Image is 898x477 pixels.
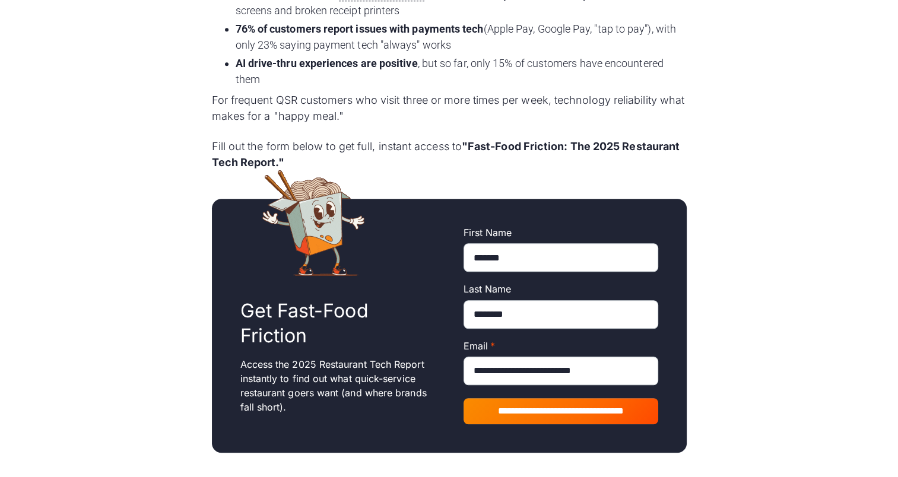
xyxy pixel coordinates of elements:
[236,21,687,53] li: (Apple Pay, Google Pay, "tap to pay"), with only 23% saying payment tech "always" works
[240,357,435,414] p: Access the 2025 Restaurant Tech Report instantly to find out what quick-service restaurant goers ...
[212,92,687,124] p: For frequent QSR customers who visit three or more times per week, technology reliability what ma...
[464,283,512,295] span: Last Name
[236,23,484,35] strong: 76% of customers report issues with payments tech
[212,138,687,170] p: Fill out the form below to get full, instant access to
[236,57,418,69] strong: AI drive-thru experiences are positive
[464,227,512,238] span: First Name
[464,340,488,352] span: Email
[236,55,687,87] li: , but so far, only 15% of customers have encountered them
[240,298,435,348] h2: Get Fast-Food Friction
